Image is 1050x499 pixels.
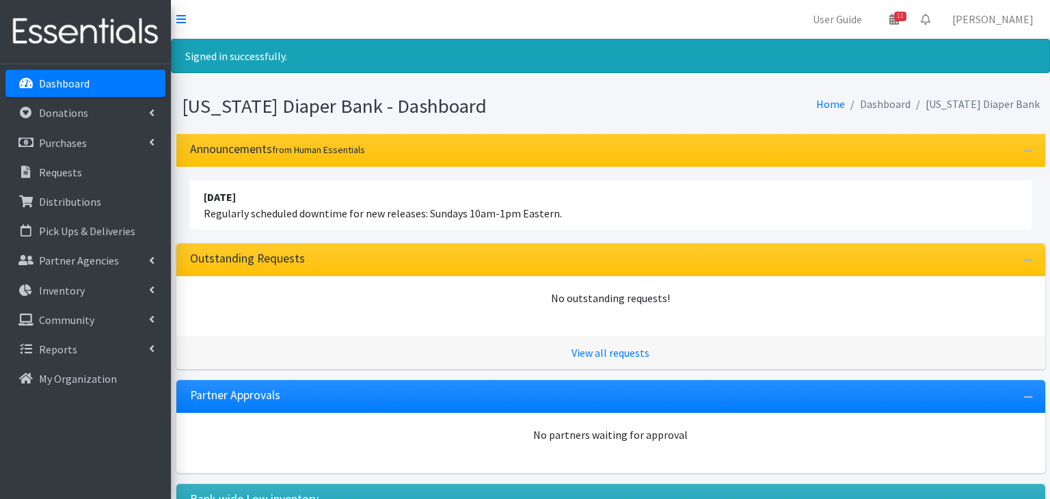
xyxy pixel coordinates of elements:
[571,346,649,360] a: View all requests
[941,5,1045,33] a: [PERSON_NAME]
[39,284,85,297] p: Inventory
[190,142,365,157] h3: Announcements
[39,224,135,238] p: Pick Ups & Deliveries
[190,427,1032,443] div: No partners waiting for approval
[39,136,87,150] p: Purchases
[39,195,101,208] p: Distributions
[894,12,906,21] span: 11
[190,180,1032,230] li: Regularly scheduled downtime for new releases: Sundays 10am-1pm Eastern.
[5,129,165,157] a: Purchases
[911,94,1040,114] li: [US_STATE] Diaper Bank
[5,99,165,126] a: Donations
[39,77,90,90] p: Dashboard
[5,336,165,363] a: Reports
[39,165,82,179] p: Requests
[39,254,119,267] p: Partner Agencies
[878,5,910,33] a: 11
[39,342,77,356] p: Reports
[5,306,165,334] a: Community
[802,5,873,33] a: User Guide
[39,372,117,386] p: My Organization
[39,313,94,327] p: Community
[204,190,236,204] strong: [DATE]
[39,106,88,120] p: Donations
[5,9,165,55] img: HumanEssentials
[5,70,165,97] a: Dashboard
[5,277,165,304] a: Inventory
[190,388,280,403] h3: Partner Approvals
[5,247,165,274] a: Partner Agencies
[5,365,165,392] a: My Organization
[816,97,845,111] a: Home
[190,290,1032,306] div: No outstanding requests!
[5,188,165,215] a: Distributions
[182,94,606,118] h1: [US_STATE] Diaper Bank - Dashboard
[845,94,911,114] li: Dashboard
[171,39,1050,73] div: Signed in successfully.
[5,159,165,186] a: Requests
[5,217,165,245] a: Pick Ups & Deliveries
[190,252,305,266] h3: Outstanding Requests
[272,144,365,156] small: from Human Essentials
